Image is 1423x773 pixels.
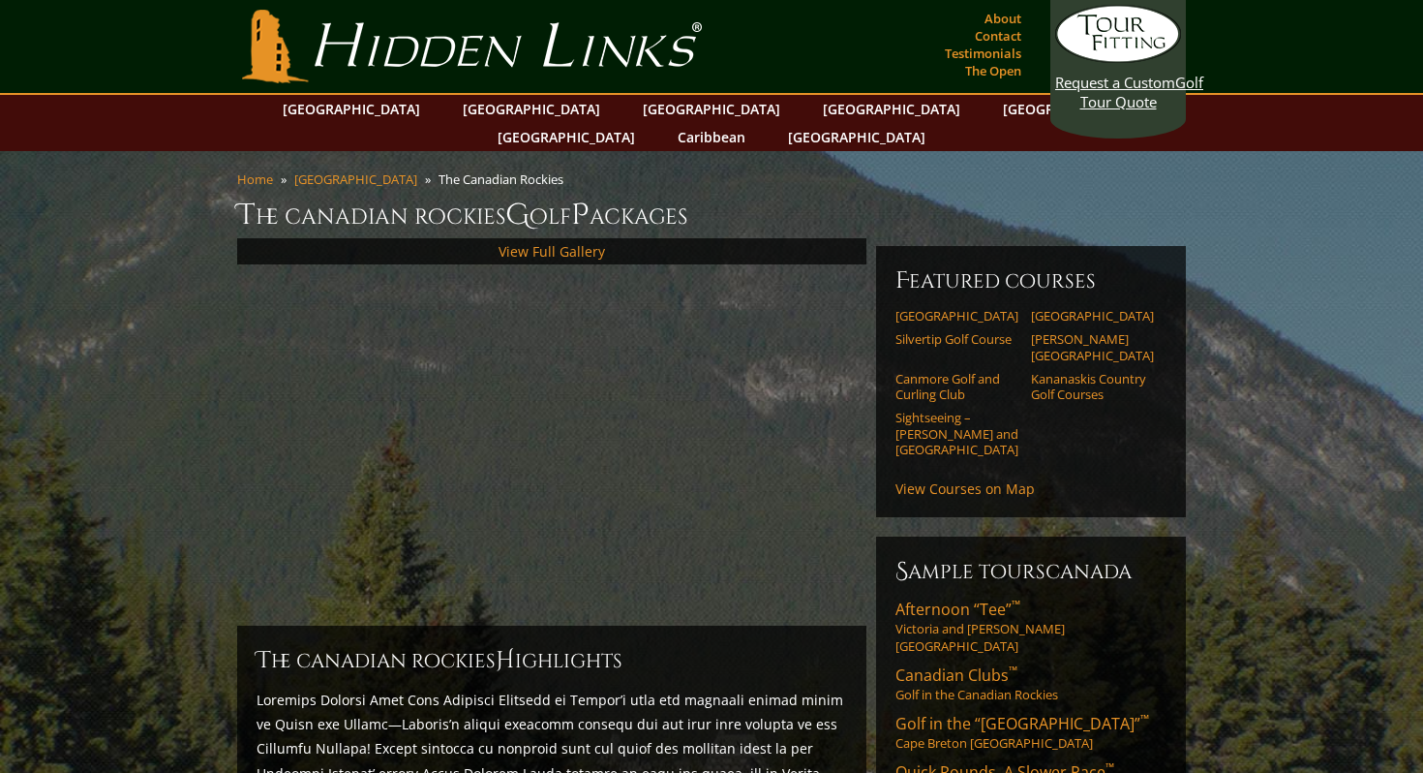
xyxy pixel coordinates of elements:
[439,170,571,188] li: The Canadian Rockies
[960,57,1026,84] a: The Open
[571,196,590,234] span: P
[505,196,530,234] span: G
[453,95,610,123] a: [GEOGRAPHIC_DATA]
[1031,308,1154,324] a: [GEOGRAPHIC_DATA]
[895,665,1017,686] span: Canadian Clubs
[257,645,847,676] h2: The Canadian Rockies ighlights
[895,265,1166,296] h6: Featured Courses
[970,22,1026,49] a: Contact
[668,123,755,151] a: Caribbean
[778,123,935,151] a: [GEOGRAPHIC_DATA]
[1031,331,1154,363] a: [PERSON_NAME][GEOGRAPHIC_DATA]
[273,95,430,123] a: [GEOGRAPHIC_DATA]
[895,371,1018,403] a: Canmore Golf and Curling Club
[895,599,1166,655] a: Afternoon “Tee”™Victoria and [PERSON_NAME][GEOGRAPHIC_DATA]
[1055,5,1181,111] a: Request a CustomGolf Tour Quote
[895,713,1149,734] span: Golf in the “[GEOGRAPHIC_DATA]”
[895,665,1166,703] a: Canadian Clubs™Golf in the Canadian Rockies
[895,331,1018,347] a: Silvertip Golf Course
[895,556,1166,587] h6: Sample ToursCanada
[1009,663,1017,679] sup: ™
[496,645,515,676] span: H
[294,170,417,188] a: [GEOGRAPHIC_DATA]
[940,40,1026,67] a: Testimonials
[895,599,1020,620] span: Afternoon “Tee”
[895,410,1018,457] a: Sightseeing – [PERSON_NAME] and [GEOGRAPHIC_DATA]
[993,95,1150,123] a: [GEOGRAPHIC_DATA]
[895,308,1018,324] a: [GEOGRAPHIC_DATA]
[1140,711,1149,727] sup: ™
[1055,73,1175,92] span: Request a Custom
[1031,371,1154,403] a: Kananaskis Country Golf Courses
[488,123,645,151] a: [GEOGRAPHIC_DATA]
[1012,597,1020,613] sup: ™
[237,196,1186,234] h1: The Canadian Rockies olf ackages
[895,479,1035,498] a: View Courses on Map
[499,242,605,261] a: View Full Gallery
[237,170,273,188] a: Home
[895,713,1166,752] a: Golf in the “[GEOGRAPHIC_DATA]”™Cape Breton [GEOGRAPHIC_DATA]
[980,5,1026,32] a: About
[813,95,970,123] a: [GEOGRAPHIC_DATA]
[633,95,790,123] a: [GEOGRAPHIC_DATA]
